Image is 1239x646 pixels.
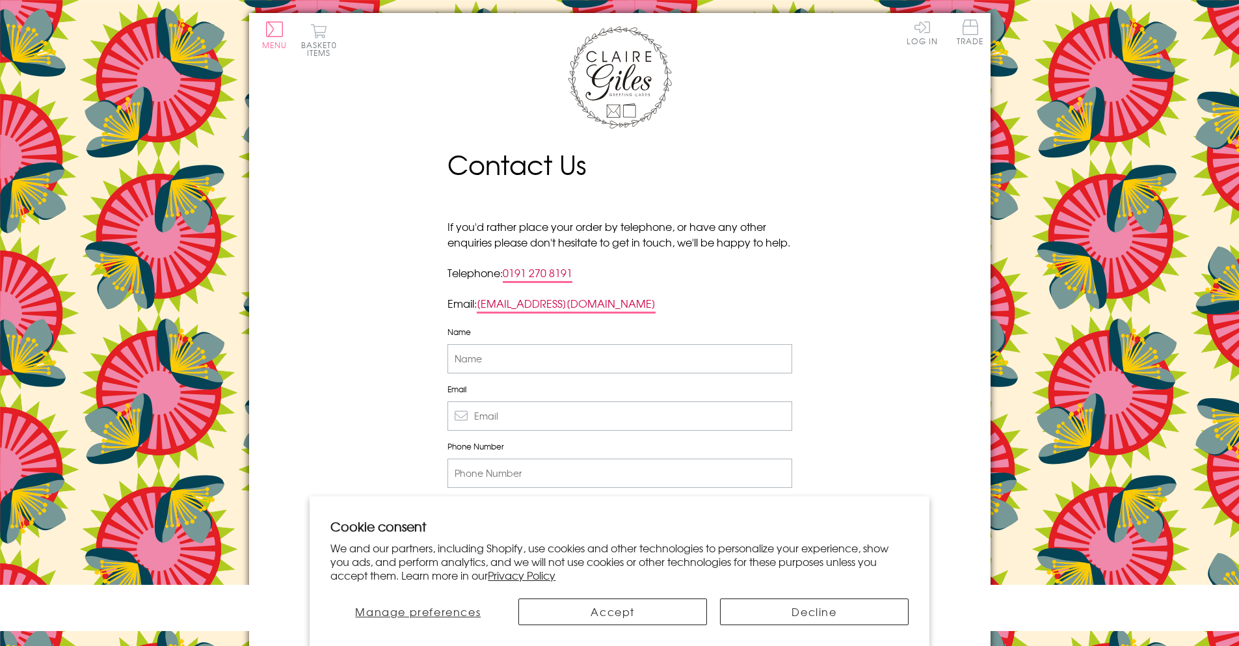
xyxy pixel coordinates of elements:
span: 0 items [307,39,337,59]
input: Email [447,401,792,431]
span: Trade [957,20,984,45]
a: 0191 270 8191 [503,265,572,283]
button: Basket0 items [301,23,337,57]
label: Email [447,383,792,395]
p: We and our partners, including Shopify, use cookies and other technologies to personalize your ex... [330,541,909,582]
a: [EMAIL_ADDRESS][DOMAIN_NAME] [477,295,656,314]
button: Manage preferences [330,599,505,625]
button: Menu [262,21,287,49]
button: Accept [518,599,707,625]
input: Name [447,344,792,373]
h2: Cookie consent [330,517,909,535]
button: Decline [720,599,909,625]
img: Claire Giles Greetings Cards [568,26,672,129]
a: Privacy Policy [488,567,555,583]
span: Telephone: [447,265,503,280]
a: Trade [957,20,984,47]
span: If you'd rather place your order by telephone, or have any other enquiries please don't hesitate ... [447,219,790,250]
label: Phone Number [447,440,792,452]
label: Name [447,326,792,338]
input: Phone Number [447,459,792,488]
span: Manage preferences [355,604,481,619]
p: Email: [447,295,792,311]
h1: Contact Us [447,145,792,184]
span: Menu [262,39,287,51]
a: Log In [907,20,938,45]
